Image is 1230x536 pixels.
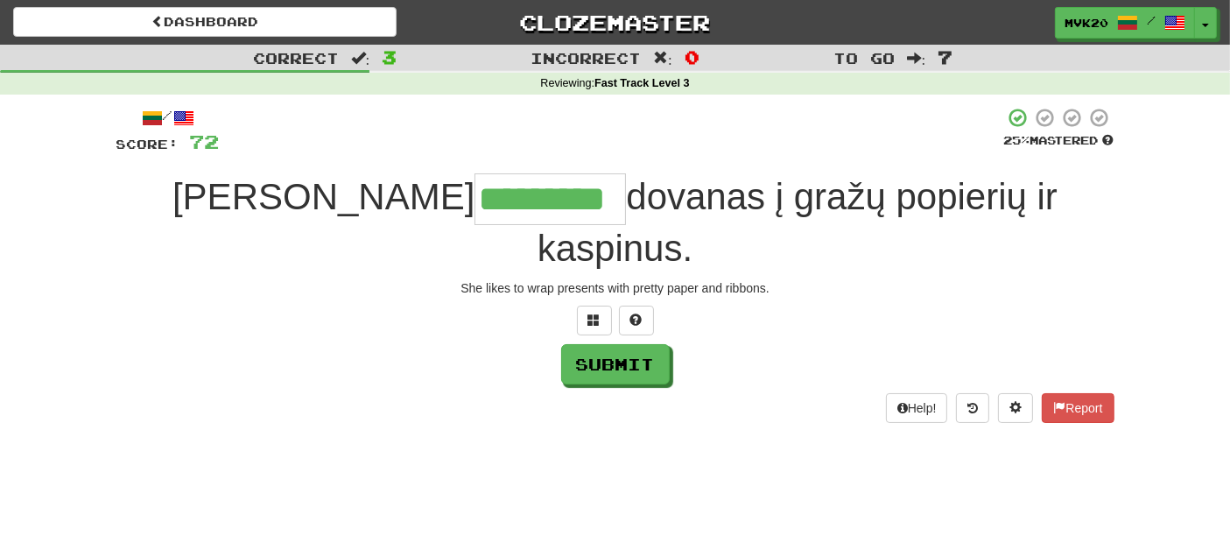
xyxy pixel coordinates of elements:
[531,49,641,67] span: Incorrect
[351,51,370,66] span: :
[1065,15,1108,31] span: mvk20
[1055,7,1195,39] a: mvk20 /
[594,77,690,89] strong: Fast Track Level 3
[423,7,806,38] a: Clozemaster
[172,176,474,217] span: [PERSON_NAME]
[190,130,220,152] span: 72
[577,306,612,335] button: Switch sentence to multiple choice alt+p
[833,49,895,67] span: To go
[1042,393,1114,423] button: Report
[1004,133,1030,147] span: 25 %
[538,176,1058,269] span: dovanas į gražų popierių ir kaspinus.
[886,393,948,423] button: Help!
[253,49,339,67] span: Correct
[685,46,699,67] span: 0
[116,137,179,152] span: Score:
[116,279,1114,297] div: She likes to wrap presents with pretty paper and ribbons.
[619,306,654,335] button: Single letter hint - you only get 1 per sentence and score half the points! alt+h
[1147,14,1156,26] span: /
[956,393,989,423] button: Round history (alt+y)
[13,7,397,37] a: Dashboard
[561,344,670,384] button: Submit
[116,107,220,129] div: /
[382,46,397,67] span: 3
[938,46,952,67] span: 7
[907,51,926,66] span: :
[653,51,672,66] span: :
[1004,133,1114,149] div: Mastered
